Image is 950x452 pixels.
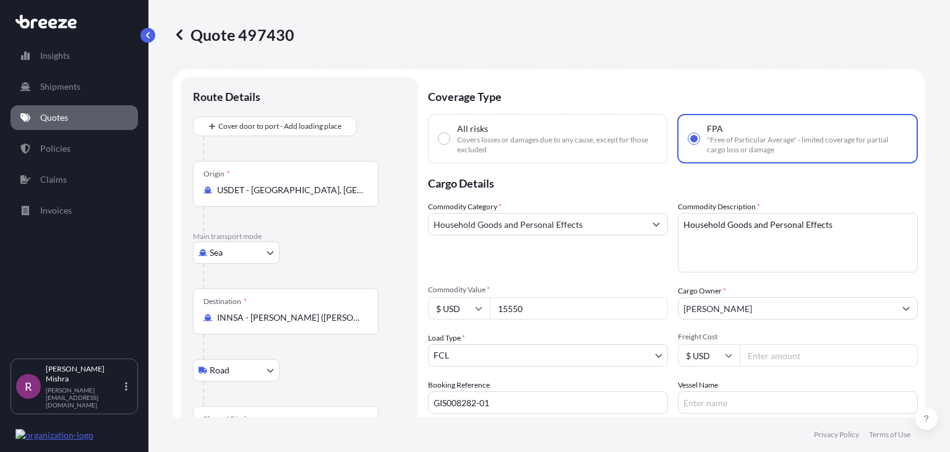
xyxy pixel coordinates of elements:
p: Main transport mode [193,232,406,241]
p: Coverage Type [428,77,918,114]
span: Covers losses or damages due to any cause, except for those excluded [457,135,657,155]
input: Enter amount [740,344,918,367]
span: FPA [707,123,723,135]
p: Quote 497430 [173,25,294,45]
p: Route Details [193,89,260,104]
input: Origin [217,184,363,196]
a: Invoices [11,198,138,223]
a: Shipments [11,74,138,99]
input: Destination [217,311,363,324]
a: Quotes [11,105,138,130]
a: Policies [11,136,138,161]
input: Full name [678,297,895,319]
textarea: Household Goods and Personal Effects [678,213,918,272]
input: All risksCovers losses or damages due to any cause, except for those excluded [439,133,450,144]
label: Vessel Name [678,379,718,391]
button: FCL [428,344,668,367]
a: Privacy Policy [814,430,859,440]
button: Show suggestions [645,213,667,235]
span: Freight Cost [678,332,918,342]
span: "Free of Particular Average" - limited coverage for partial cargo loss or damage [707,135,907,155]
span: Commodity Value [428,285,668,295]
a: Claims [11,167,138,192]
div: Origin [203,169,230,179]
span: Sea [210,246,223,259]
label: Commodity Category [428,201,502,213]
span: FCL [434,349,449,362]
div: Place of Discharge [203,414,263,424]
a: Terms of Use [869,430,910,440]
span: Load Type [428,332,465,344]
span: Cover door to port - Add loading place [218,120,341,133]
label: Booking Reference [428,379,490,391]
p: Invoices [40,204,72,217]
div: Destination [203,297,247,306]
p: Cargo Details [428,163,918,201]
label: Cargo Owner [678,285,726,297]
span: Road [210,364,229,376]
span: R [25,380,32,393]
input: Your internal reference [428,391,668,414]
img: organization-logo [15,429,93,441]
p: [PERSON_NAME] Mishra [46,364,122,384]
input: FPA"Free of Particular Average" - limited coverage for partial cargo loss or damage [688,133,700,144]
button: Show suggestions [895,297,917,319]
p: Policies [40,142,71,155]
input: Enter name [678,391,918,414]
button: Select transport [193,241,280,264]
p: [PERSON_NAME][EMAIL_ADDRESS][DOMAIN_NAME] [46,386,122,409]
p: Shipments [40,80,80,93]
label: Commodity Description [678,201,760,213]
button: Cover door to port - Add loading place [193,116,357,136]
button: Select transport [193,359,280,381]
a: Insights [11,43,138,68]
p: Quotes [40,111,68,124]
p: Claims [40,173,67,186]
input: Select a commodity type [429,213,645,235]
span: All risks [457,123,488,135]
input: Type amount [490,297,668,319]
p: Insights [40,50,70,62]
